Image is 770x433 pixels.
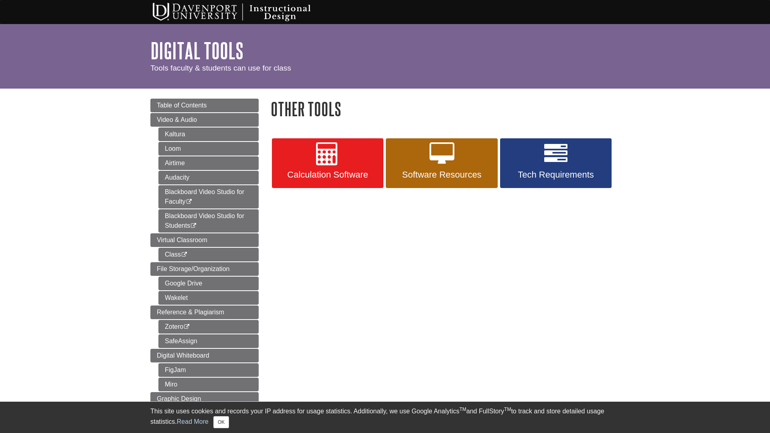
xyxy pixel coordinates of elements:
[386,138,497,188] a: Software Resources
[150,113,259,127] a: Video & Audio
[506,170,606,180] span: Tech Requirements
[150,38,243,63] a: Digital Tools
[157,265,229,272] span: File Storage/Organization
[158,156,259,170] a: Airtime
[158,248,259,261] a: Class
[158,363,259,377] a: FigJam
[157,237,207,243] span: Virtual Classroom
[459,407,466,412] sup: TM
[157,116,197,123] span: Video & Audio
[177,418,209,425] a: Read More
[181,252,188,257] i: This link opens in a new window
[392,170,491,180] span: Software Resources
[158,277,259,290] a: Google Drive
[158,334,259,348] a: SafeAssign
[158,185,259,208] a: Blackboard Video Studio for Faculty
[504,407,511,412] sup: TM
[150,99,259,112] a: Table of Contents
[158,378,259,391] a: Miro
[158,171,259,184] a: Audacity
[158,320,259,334] a: Zotero
[272,138,383,188] a: Calculation Software
[213,416,229,428] button: Close
[150,233,259,247] a: Virtual Classroom
[157,395,201,402] span: Graphic Design
[150,262,259,276] a: File Storage/Organization
[150,392,259,406] a: Graphic Design
[157,102,207,109] span: Table of Contents
[500,138,612,188] a: Tech Requirements
[150,349,259,362] a: Digital Whiteboard
[190,223,197,229] i: This link opens in a new window
[150,407,620,428] div: This site uses cookies and records your IP address for usage statistics. Additionally, we use Goo...
[186,199,192,204] i: This link opens in a new window
[157,309,224,316] span: Reference & Plagiarism
[158,127,259,141] a: Kaltura
[150,64,291,72] span: Tools faculty & students can use for class
[150,306,259,319] a: Reference & Plagiarism
[158,142,259,156] a: Loom
[158,291,259,305] a: Wakelet
[158,209,259,233] a: Blackboard Video Studio for Students
[278,170,377,180] span: Calculation Software
[146,2,339,22] img: Davenport University Instructional Design
[157,352,209,359] span: Digital Whiteboard
[271,99,620,119] h1: Other Tools
[183,324,190,330] i: This link opens in a new window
